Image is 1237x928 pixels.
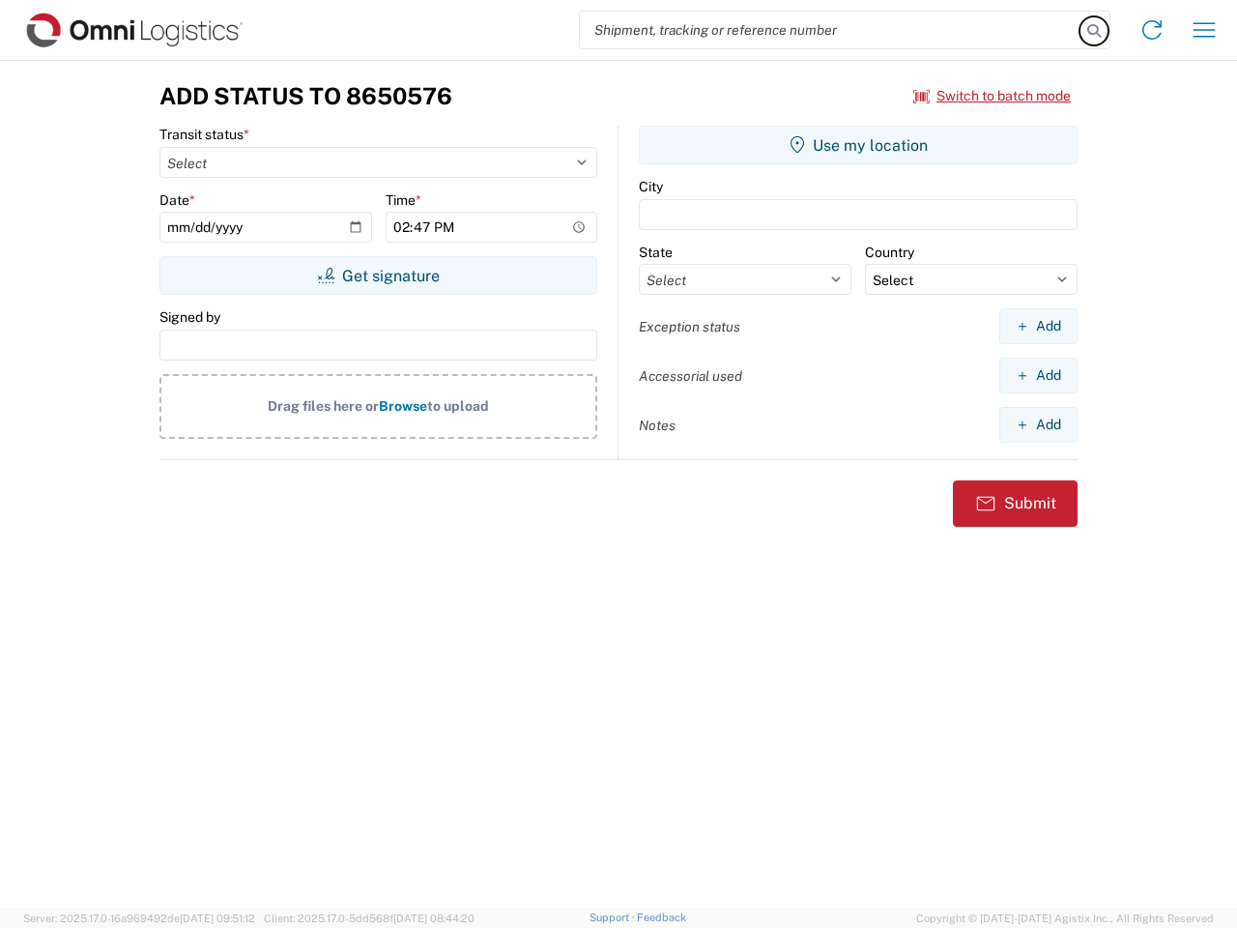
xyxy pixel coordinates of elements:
[159,191,195,209] label: Date
[865,244,914,261] label: Country
[639,318,740,335] label: Exception status
[159,256,597,295] button: Get signature
[639,178,663,195] label: City
[393,913,475,924] span: [DATE] 08:44:20
[590,912,638,923] a: Support
[637,912,686,923] a: Feedback
[23,913,255,924] span: Server: 2025.17.0-16a969492de
[639,244,673,261] label: State
[953,480,1078,527] button: Submit
[386,191,421,209] label: Time
[264,913,475,924] span: Client: 2025.17.0-5dd568f
[427,398,489,414] span: to upload
[268,398,379,414] span: Drag files here or
[159,126,249,143] label: Transit status
[379,398,427,414] span: Browse
[913,80,1071,112] button: Switch to batch mode
[999,308,1078,344] button: Add
[159,82,452,110] h3: Add Status to 8650576
[639,367,742,385] label: Accessorial used
[639,126,1078,164] button: Use my location
[916,910,1214,927] span: Copyright © [DATE]-[DATE] Agistix Inc., All Rights Reserved
[180,913,255,924] span: [DATE] 09:51:12
[159,308,220,326] label: Signed by
[639,417,676,434] label: Notes
[580,12,1080,48] input: Shipment, tracking or reference number
[999,358,1078,393] button: Add
[999,407,1078,443] button: Add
